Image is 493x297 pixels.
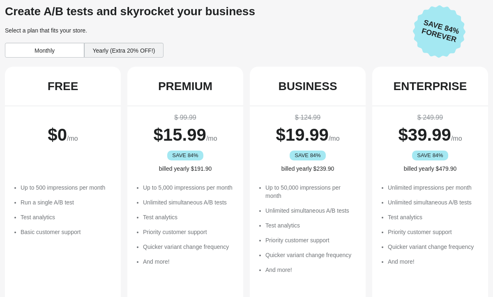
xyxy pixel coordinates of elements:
span: $ 15.99 [153,125,206,144]
div: Monthly [5,43,84,58]
div: ENTERPRISE [394,80,467,93]
li: Unlimited impressions per month [388,183,480,192]
li: Quicker variant change frequency [388,243,480,251]
li: And more! [388,258,480,266]
div: PREMIUM [158,80,212,93]
iframe: chat widget [8,264,35,289]
div: billed yearly $479.90 [380,165,480,173]
li: And more! [143,258,235,266]
li: Unlimited simultaneous A/B tests [388,198,480,207]
span: /mo [451,135,462,142]
li: Run a single A/B test [21,198,113,207]
span: /mo [206,135,217,142]
span: Save 84% Forever [415,17,465,46]
li: Test analytics [388,213,480,221]
div: Create A/B tests and skyrocket your business [5,5,406,18]
li: Priority customer support [143,228,235,236]
span: $ 39.99 [398,125,451,144]
li: Priority customer support [265,236,357,244]
li: Test analytics [265,221,357,230]
div: billed yearly $191.90 [136,165,235,173]
div: SAVE 84% [412,151,449,160]
li: Priority customer support [388,228,480,236]
li: Up to 50,000 impressions per month [265,183,357,200]
span: /mo [67,135,78,142]
li: Basic customer support [21,228,113,236]
li: Test analytics [21,213,113,221]
span: $ 0 [48,125,67,144]
li: Up to 500 impressions per month [21,183,113,192]
div: Yearly (Extra 20% OFF!) [84,43,164,58]
span: /mo [329,135,340,142]
div: FREE [48,80,78,93]
li: Unlimited simultaneous A/B tests [265,207,357,215]
li: Up to 5,000 impressions per month [143,183,235,192]
li: Unlimited simultaneous A/B tests [143,198,235,207]
img: Save 84% Forever [413,5,465,58]
li: Quicker variant change frequency [265,251,357,259]
li: Quicker variant change frequency [143,243,235,251]
div: billed yearly $239.90 [258,165,357,173]
div: $ 249.99 [380,113,480,123]
div: SAVE 84% [290,151,326,160]
span: $ 19.99 [276,125,328,144]
div: SAVE 84% [167,151,204,160]
div: $ 124.99 [258,113,357,123]
li: Test analytics [143,213,235,221]
div: $ 99.99 [136,113,235,123]
div: BUSINESS [278,80,337,93]
li: And more! [265,266,357,274]
div: Select a plan that fits your store. [5,26,406,35]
